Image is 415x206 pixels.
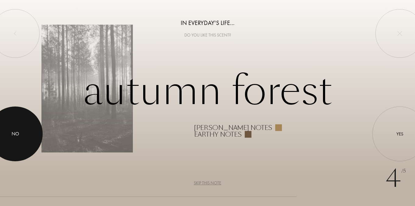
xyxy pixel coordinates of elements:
[41,68,374,138] div: Autumn forest
[401,168,406,175] span: /5
[13,31,18,36] img: left_onboard.svg
[385,160,406,197] div: 4
[194,180,221,186] div: Skip this note
[397,31,402,36] img: quit_onboard.svg
[396,131,403,138] div: Yes
[194,131,242,138] div: Earthy notes
[194,124,272,131] div: [PERSON_NAME] notes
[12,130,19,138] div: No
